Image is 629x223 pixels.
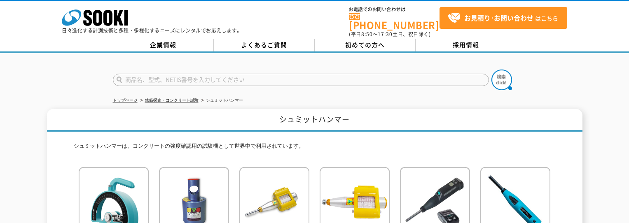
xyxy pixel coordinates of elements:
[113,98,138,102] a: トップページ
[62,28,242,33] p: 日々進化する計測技術と多種・多様化するニーズにレンタルでお応えします。
[47,109,582,132] h1: シュミットハンマー
[145,98,199,102] a: 鉄筋探査・コンクリート試験
[416,39,517,51] a: 採用情報
[378,30,393,38] span: 17:30
[361,30,373,38] span: 8:50
[491,70,512,90] img: btn_search.png
[200,96,243,105] li: シュミットハンマー
[464,13,533,23] strong: お見積り･お問い合わせ
[315,39,416,51] a: 初めての方へ
[440,7,567,29] a: お見積り･お問い合わせはこちら
[349,30,430,38] span: (平日 ～ 土日、祝日除く)
[113,74,489,86] input: 商品名、型式、NETIS番号を入力してください
[448,12,558,24] span: はこちら
[74,142,556,155] p: シュミットハンマーは、コンクリートの強度確認用の試験機として世界中で利用されています。
[345,40,385,49] span: 初めての方へ
[113,39,214,51] a: 企業情報
[214,39,315,51] a: よくあるご質問
[349,13,440,30] a: [PHONE_NUMBER]
[349,7,440,12] span: お電話でのお問い合わせは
